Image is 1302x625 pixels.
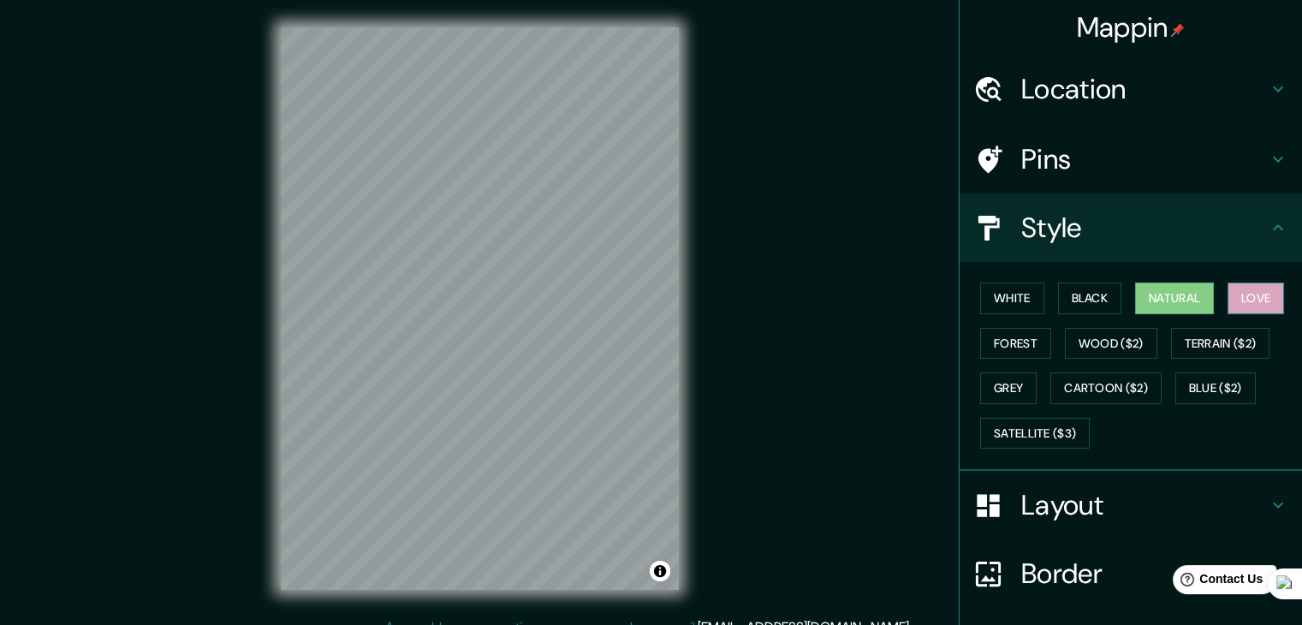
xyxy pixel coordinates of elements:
div: Location [960,55,1302,123]
button: Satellite ($3) [980,418,1090,449]
h4: Style [1021,211,1268,245]
button: Wood ($2) [1065,328,1157,360]
button: Toggle attribution [650,561,670,581]
canvas: Map [281,27,679,590]
button: Cartoon ($2) [1050,372,1162,404]
button: White [980,283,1044,314]
img: pin-icon.png [1171,23,1185,37]
h4: Location [1021,72,1268,106]
div: Layout [960,471,1302,539]
div: Pins [960,125,1302,193]
div: Border [960,539,1302,608]
button: Love [1228,283,1284,314]
div: Style [960,193,1302,262]
button: Blue ($2) [1175,372,1256,404]
button: Forest [980,328,1051,360]
h4: Layout [1021,488,1268,522]
h4: Border [1021,557,1268,591]
h4: Mappin [1077,10,1186,45]
iframe: Help widget launcher [1150,558,1283,606]
button: Black [1058,283,1122,314]
button: Terrain ($2) [1171,328,1270,360]
button: Natural [1135,283,1214,314]
button: Grey [980,372,1037,404]
h4: Pins [1021,142,1268,176]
